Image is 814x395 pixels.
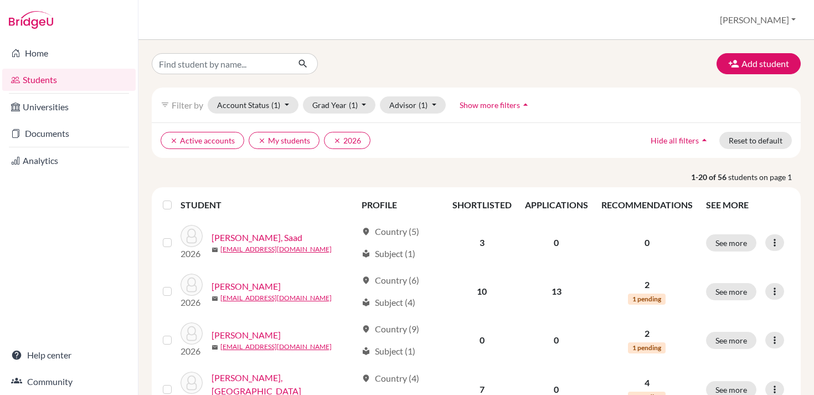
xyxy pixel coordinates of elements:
button: clearActive accounts [161,132,244,149]
img: Adnani, Lilya [181,274,203,296]
button: Advisor(1) [380,96,446,114]
td: 3 [446,218,518,267]
span: 1 pending [628,294,666,305]
div: Country (6) [362,274,419,287]
img: Al Alami, Hala [181,372,203,394]
a: [EMAIL_ADDRESS][DOMAIN_NAME] [220,293,332,303]
button: clear2026 [324,132,370,149]
div: Subject (1) [362,247,415,260]
th: PROFILE [355,192,446,218]
button: Show more filtersarrow_drop_up [450,96,540,114]
a: [PERSON_NAME] [212,329,281,342]
i: clear [170,137,178,145]
span: Show more filters [460,100,520,110]
th: STUDENT [181,192,355,218]
span: mail [212,295,218,302]
span: (1) [419,100,427,110]
p: 4 [601,376,693,389]
img: Alahmad, Rashed [181,322,203,345]
div: Country (5) [362,225,419,238]
td: 10 [446,267,518,316]
span: local_library [362,249,370,258]
a: Help center [2,344,136,366]
span: mail [212,247,218,253]
i: clear [258,137,266,145]
button: [PERSON_NAME] [715,9,801,30]
span: local_library [362,298,370,307]
span: (1) [271,100,280,110]
p: 2 [601,327,693,340]
button: clearMy students [249,132,320,149]
p: 2 [601,278,693,291]
a: Community [2,371,136,393]
button: Add student [717,53,801,74]
td: 13 [518,267,595,316]
a: [EMAIL_ADDRESS][DOMAIN_NAME] [220,244,332,254]
a: [EMAIL_ADDRESS][DOMAIN_NAME] [220,342,332,352]
td: 0 [518,316,595,365]
span: location_on [362,227,370,236]
span: local_library [362,347,370,356]
td: 0 [518,218,595,267]
span: location_on [362,276,370,285]
a: Students [2,69,136,91]
input: Find student by name... [152,53,289,74]
button: See more [706,283,756,300]
a: Analytics [2,150,136,172]
i: arrow_drop_up [699,135,710,146]
span: mail [212,344,218,351]
p: 2026 [181,247,203,260]
button: See more [706,234,756,252]
a: Universities [2,96,136,118]
img: Abdelmoumen, Saad [181,225,203,247]
button: Hide all filtersarrow_drop_up [641,132,719,149]
th: SEE MORE [699,192,796,218]
span: Hide all filters [651,136,699,145]
button: Reset to default [719,132,792,149]
th: SHORTLISTED [446,192,518,218]
img: Bridge-U [9,11,53,29]
p: 0 [601,236,693,249]
span: students on page 1 [728,171,801,183]
div: Subject (4) [362,296,415,309]
button: Account Status(1) [208,96,298,114]
div: Subject (1) [362,345,415,358]
th: RECOMMENDATIONS [595,192,699,218]
span: location_on [362,325,370,334]
a: [PERSON_NAME] [212,280,281,293]
a: Home [2,42,136,64]
span: (1) [349,100,358,110]
button: Grad Year(1) [303,96,376,114]
button: See more [706,332,756,349]
a: Documents [2,122,136,145]
strong: 1-20 of 56 [691,171,728,183]
p: 2026 [181,296,203,309]
span: 1 pending [628,342,666,353]
i: filter_list [161,100,169,109]
a: [PERSON_NAME], Saad [212,231,302,244]
td: 0 [446,316,518,365]
i: arrow_drop_up [520,99,531,110]
th: APPLICATIONS [518,192,595,218]
span: Filter by [172,100,203,110]
div: Country (9) [362,322,419,336]
span: location_on [362,374,370,383]
p: 2026 [181,345,203,358]
i: clear [333,137,341,145]
div: Country (4) [362,372,419,385]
